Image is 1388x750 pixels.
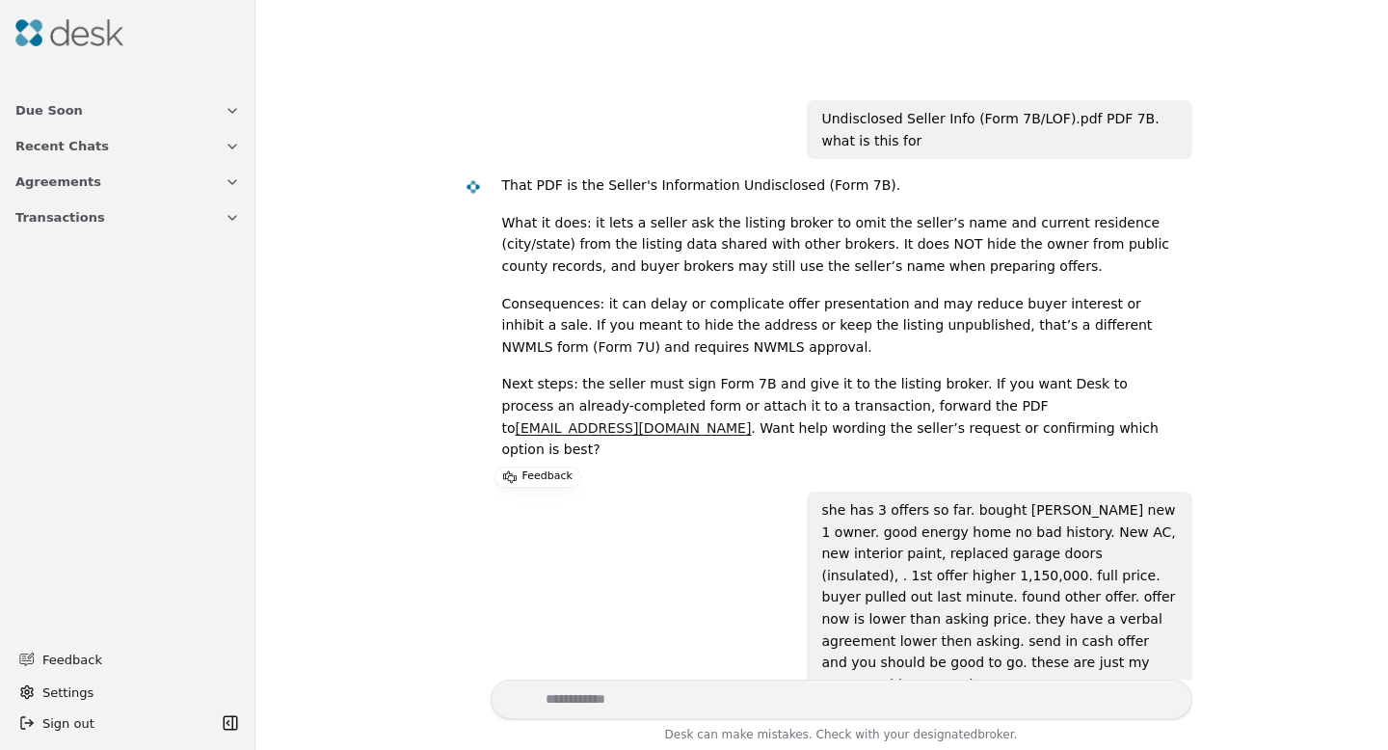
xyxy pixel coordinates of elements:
button: Transactions [4,200,252,235]
textarea: Write your prompt here [491,680,1192,719]
p: What it does: it lets a seller ask the listing broker to omit the seller’s name and current resid... [502,212,1177,278]
span: designated [913,728,977,741]
span: Recent Chats [15,136,109,156]
p: Feedback [522,468,573,487]
span: Agreements [15,172,101,192]
a: [EMAIL_ADDRESS][DOMAIN_NAME] [516,420,752,436]
p: Consequences: it can delay or complicate offer presentation and may reduce buyer interest or inhi... [502,293,1177,359]
span: Settings [42,683,93,703]
span: Sign out [42,713,94,734]
p: That PDF is the Seller's Information Undisclosed (Form 7B). [502,174,1177,197]
p: Next steps: the seller must sign Form 7B and give it to the listing broker. If you want Desk to p... [502,373,1177,460]
div: Undisclosed Seller Info (Form 7B/LOF).pdf PDF 7B. what is this for [822,108,1177,151]
div: Desk can make mistakes. Check with your broker. [491,725,1192,750]
div: she has 3 offers so far. bought [PERSON_NAME] new 1 owner. good energy home no bad history. New A... [822,499,1177,695]
button: Sign out [12,708,217,738]
span: Feedback [42,650,228,670]
button: Feedback [8,642,240,677]
button: Recent Chats [4,128,252,164]
button: Settings [12,677,244,708]
span: Due Soon [15,100,83,121]
span: Transactions [15,207,105,228]
img: Desk [465,179,481,196]
button: Agreements [4,164,252,200]
button: Due Soon [4,93,252,128]
img: Desk [15,19,123,46]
